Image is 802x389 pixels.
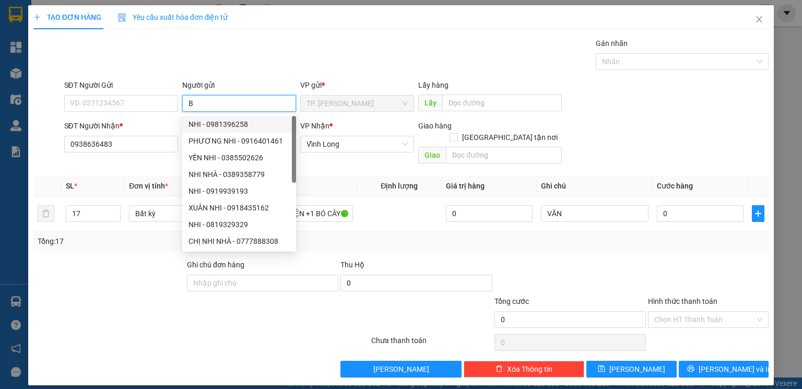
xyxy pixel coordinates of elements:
div: SĐT Người Nhận [64,120,178,132]
div: XUÂN NHI - 0918435162 [188,202,290,214]
button: delete [38,205,54,222]
span: [PERSON_NAME] [373,363,429,375]
div: NHI NHÀ - 0389358779 [182,166,296,183]
div: Người gửi [182,79,296,91]
span: close [755,15,763,23]
label: Hình thức thanh toán [648,297,717,305]
span: Yêu cầu xuất hóa đơn điện tử [118,13,228,21]
div: YẾN NHI - 0385502626 [182,149,296,166]
button: [PERSON_NAME] [340,361,461,378]
div: NHI - 0981396258 [182,116,296,133]
input: Dọc đường [442,95,562,111]
span: Giao [418,147,446,163]
img: logo.jpg [5,5,42,42]
span: [PERSON_NAME] [609,363,665,375]
button: save[PERSON_NAME] [586,361,677,378]
th: Ghi chú [537,176,653,196]
span: Tổng cước [494,297,529,305]
span: plus [752,209,764,218]
label: Gán nhãn [596,39,628,48]
li: VP Vĩnh Long [72,56,139,68]
div: NHI NHÀ - 0389358779 [188,169,290,180]
div: NHI - 0919939193 [188,185,290,197]
button: printer[PERSON_NAME] và In [679,361,769,378]
div: SĐT Người Gửi [64,79,178,91]
button: deleteXóa Thông tin [464,361,584,378]
div: PHƯƠNG NHI - 0916401461 [188,135,290,147]
div: CHỊ NHI NHÀ - 0777888308 [182,233,296,250]
div: Chưa thanh toán [370,335,493,353]
span: Đơn vị tính [129,182,168,190]
img: icon [118,14,126,22]
input: Ghi Chú [541,205,648,222]
span: Thu Hộ [340,261,364,269]
button: plus [752,205,764,222]
span: Lấy [418,95,442,111]
button: Close [745,5,774,34]
span: Lấy hàng [418,81,449,89]
div: CHỊ NHI NHÀ - 0777888308 [188,235,290,247]
span: plus [33,14,41,21]
b: 107/1 , Đường 2/9 P1, TP Vĩnh Long [72,69,128,101]
span: VP Nhận [300,122,329,130]
li: VP TP. [PERSON_NAME] [5,56,72,79]
div: NHI - 0819329329 [182,216,296,233]
span: TP. Hồ Chí Minh [306,96,408,111]
span: Giao hàng [418,122,452,130]
span: Xóa Thông tin [507,363,552,375]
div: Tổng: 17 [38,235,310,247]
input: 0 [446,205,533,222]
span: Giá trị hàng [446,182,485,190]
span: Cước hàng [657,182,693,190]
input: VD: Bàn, Ghế [245,205,353,222]
span: Định lượng [381,182,418,190]
span: Vĩnh Long [306,136,408,152]
div: NHI - 0819329329 [188,219,290,230]
span: [PERSON_NAME] và In [699,363,772,375]
span: Bất kỳ [135,206,230,221]
span: save [598,365,605,373]
div: VP gửi [300,79,414,91]
div: NHI - 0981396258 [188,119,290,130]
div: XUÂN NHI - 0918435162 [182,199,296,216]
span: environment [72,70,79,77]
span: SL [66,182,74,190]
input: Ghi chú đơn hàng [187,275,338,291]
span: printer [687,365,694,373]
div: PHƯƠNG NHI - 0916401461 [182,133,296,149]
div: YẾN NHI - 0385502626 [188,152,290,163]
span: [GEOGRAPHIC_DATA] tận nơi [458,132,562,143]
input: Dọc đường [446,147,562,163]
div: NHI - 0919939193 [182,183,296,199]
span: TẠO ĐƠN HÀNG [33,13,101,21]
li: [PERSON_NAME] - 0931936768 [5,5,151,44]
span: delete [496,365,503,373]
label: Ghi chú đơn hàng [187,261,244,269]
